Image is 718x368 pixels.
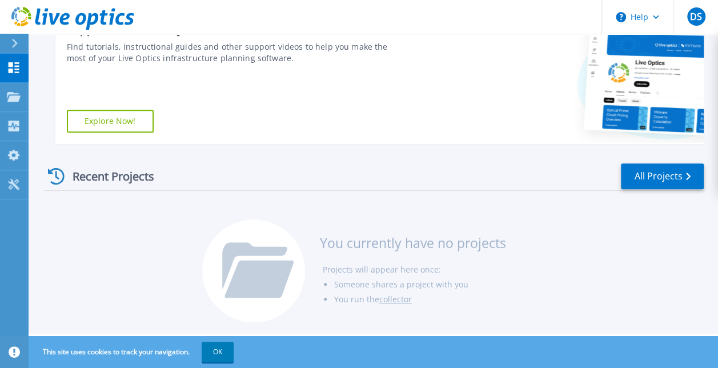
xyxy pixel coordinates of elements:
[690,12,702,21] span: DS
[621,163,704,189] a: All Projects
[31,342,234,362] span: This site uses cookies to track your navigation.
[379,294,411,305] a: collector
[67,41,404,64] div: Find tutorials, instructional guides and other support videos to help you make the most of your L...
[334,292,506,307] li: You run the
[319,237,506,249] h3: You currently have no projects
[322,262,506,277] li: Projects will appear here once:
[67,110,154,133] a: Explore Now!
[202,342,234,362] button: OK
[44,162,170,190] div: Recent Projects
[334,277,506,292] li: Someone shares a project with you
